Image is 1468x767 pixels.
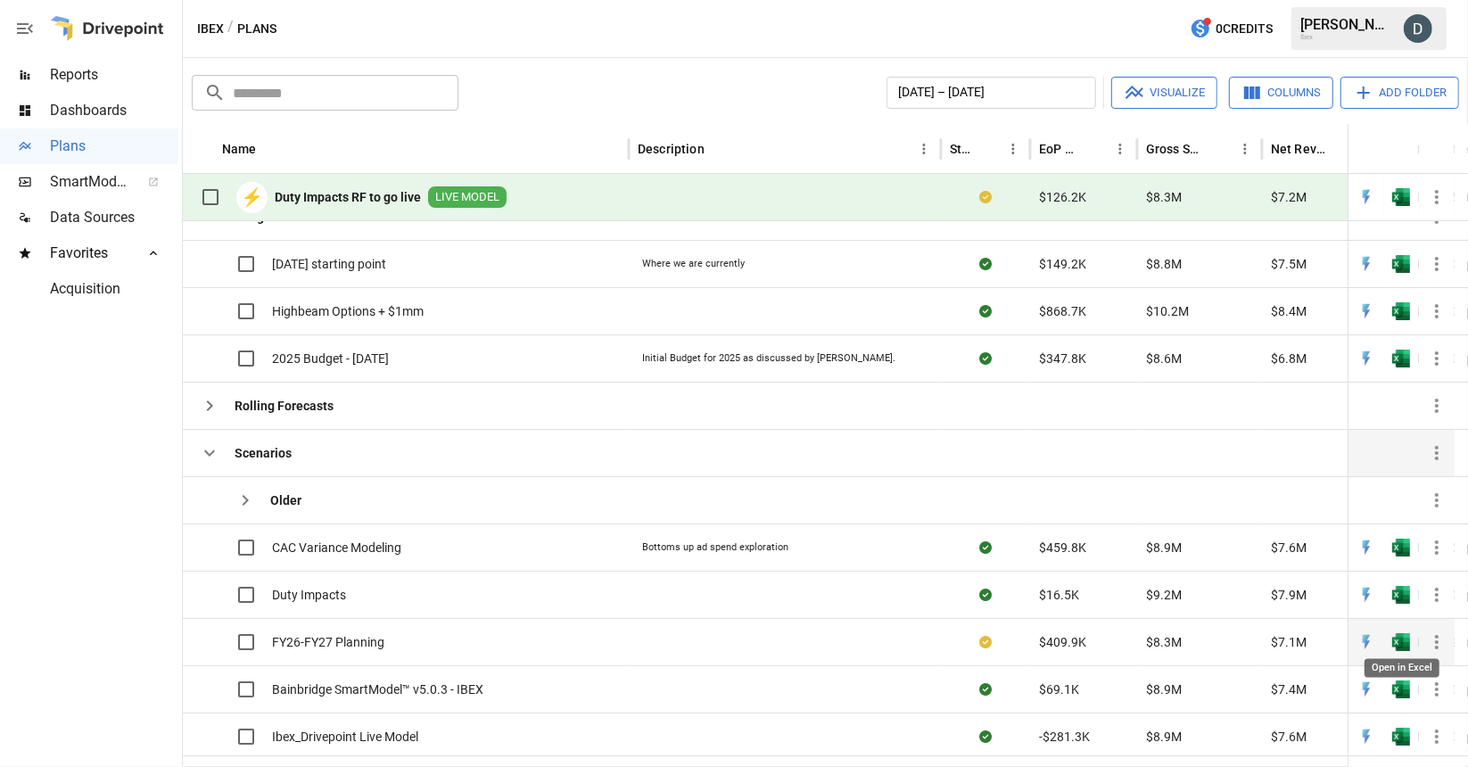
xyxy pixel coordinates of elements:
button: David Hazan [1393,4,1443,54]
div: Sync complete [979,350,992,367]
button: Sort [1332,136,1357,161]
div: Your plan has changes in Excel that are not reflected in the Drivepoint Data Warehouse, select "S... [979,633,992,651]
span: $459.8K [1039,539,1086,557]
div: / [227,18,234,40]
div: Open in Quick Edit [1357,188,1375,206]
img: quick-edit-flash.b8aec18c.svg [1357,302,1375,320]
span: $6.8M [1271,350,1307,367]
div: Open in Quick Edit [1357,255,1375,273]
div: Ibex [1300,33,1393,41]
span: Acquisition [50,278,178,300]
span: Highbeam Options + $1mm [272,302,424,320]
img: David Hazan [1404,14,1432,43]
img: quick-edit-flash.b8aec18c.svg [1357,255,1375,273]
span: $7.4M [1271,680,1307,698]
img: quick-edit-flash.b8aec18c.svg [1357,539,1375,557]
span: -$281.3K [1039,728,1090,746]
span: $409.9K [1039,633,1086,651]
button: Sort [1430,136,1455,161]
button: Sort [1083,136,1108,161]
div: Open in Excel [1392,586,1410,604]
span: Ibex_Drivepoint Live Model [272,728,418,746]
img: excel-icon.76473adf.svg [1392,302,1410,320]
img: excel-icon.76473adf.svg [1392,539,1410,557]
div: Open in Excel [1392,680,1410,698]
div: Name [222,142,257,156]
span: [DATE] starting point [272,255,386,273]
span: $149.2K [1039,255,1086,273]
div: ⚡ [236,182,268,213]
button: Sort [259,136,284,161]
div: Open in Excel [1365,659,1439,678]
span: $7.1M [1271,633,1307,651]
div: Sync complete [979,680,992,698]
img: excel-icon.76473adf.svg [1392,633,1410,651]
div: Open in Excel [1392,350,1410,367]
span: $7.5M [1271,255,1307,273]
div: Bottoms up ad spend exploration [642,540,788,555]
div: Open in Quick Edit [1357,586,1375,604]
div: Description [638,142,705,156]
img: quick-edit-flash.b8aec18c.svg [1357,350,1375,367]
div: Your plan has changes in Excel that are not reflected in the Drivepoint Data Warehouse, select "S... [979,188,992,206]
span: 2025 Budget - [DATE] [272,350,389,367]
div: Sync complete [979,586,992,604]
button: Columns [1229,77,1333,109]
div: Open in Quick Edit [1357,680,1375,698]
span: 0 Credits [1216,18,1273,40]
b: Rolling Forecasts [235,397,334,415]
div: Open in Quick Edit [1357,728,1375,746]
span: $9.2M [1146,586,1182,604]
span: FY26-FY27 Planning [272,633,384,651]
div: Open in Quick Edit [1357,633,1375,651]
span: $8.9M [1146,539,1182,557]
span: LIVE MODEL [428,189,507,206]
span: $126.2K [1039,188,1086,206]
span: CAC Variance Modeling [272,539,401,557]
button: EoP Cash column menu [1108,136,1133,161]
span: Reports [50,64,178,86]
div: Open in Quick Edit [1357,539,1375,557]
img: excel-icon.76473adf.svg [1392,680,1410,698]
span: $7.2M [1271,188,1307,206]
span: Dashboards [50,100,178,121]
span: Duty Impacts [272,586,346,604]
div: Sync complete [979,302,992,320]
img: excel-icon.76473adf.svg [1392,728,1410,746]
div: Open in Quick Edit [1357,350,1375,367]
img: excel-icon.76473adf.svg [1392,255,1410,273]
span: $8.3M [1146,633,1182,651]
img: quick-edit-flash.b8aec18c.svg [1357,633,1375,651]
span: $7.9M [1271,586,1307,604]
img: excel-icon.76473adf.svg [1392,350,1410,367]
span: ™ [128,169,140,191]
span: $16.5K [1039,586,1079,604]
span: $10.2M [1146,302,1189,320]
span: $8.9M [1146,728,1182,746]
button: Sort [1208,136,1233,161]
img: excel-icon.76473adf.svg [1392,586,1410,604]
button: 0Credits [1183,12,1280,45]
div: Open in Excel [1392,633,1410,651]
img: quick-edit-flash.b8aec18c.svg [1357,680,1375,698]
img: quick-edit-flash.b8aec18c.svg [1357,586,1375,604]
div: Gross Sales [1146,142,1206,156]
span: Bainbridge SmartModel™ v5.0.3 - IBEX [272,680,483,698]
div: Open in Excel [1392,188,1410,206]
span: Favorites [50,243,128,264]
button: Visualize [1111,77,1217,109]
div: Open in Quick Edit [1357,302,1375,320]
img: quick-edit-flash.b8aec18c.svg [1357,728,1375,746]
span: $8.3M [1146,188,1182,206]
button: Ibex [197,18,224,40]
div: Open in Excel [1392,302,1410,320]
div: Sync complete [979,255,992,273]
div: Open in Excel [1392,728,1410,746]
button: Sort [706,136,731,161]
span: $7.6M [1271,539,1307,557]
div: Sync complete [979,539,992,557]
span: Plans [50,136,178,157]
b: Duty Impacts RF to go live [275,188,421,206]
div: Sync complete [979,728,992,746]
